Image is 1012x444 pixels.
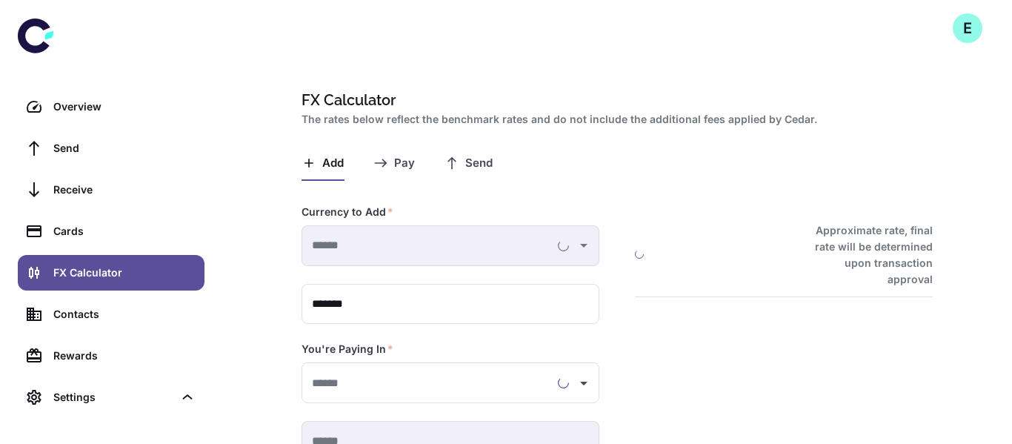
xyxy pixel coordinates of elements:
div: Overview [53,99,196,115]
span: Pay [394,156,415,170]
span: Send [465,156,493,170]
button: Open [573,373,594,394]
div: Send [53,140,196,156]
h6: Approximate rate, final rate will be determined upon transaction approval [799,222,933,288]
label: Currency to Add [302,205,393,219]
div: Cards [53,223,196,239]
div: Settings [18,380,204,415]
div: Contacts [53,306,196,322]
div: FX Calculator [53,265,196,281]
a: Overview [18,89,204,125]
a: FX Calculator [18,255,204,291]
button: E [953,13,982,43]
label: You're Paying In [302,342,393,357]
div: Rewards [53,348,196,364]
h1: FX Calculator [302,89,927,111]
a: Rewards [18,338,204,374]
a: Cards [18,213,204,249]
a: Contacts [18,296,204,332]
a: Send [18,130,204,166]
a: Receive [18,172,204,208]
span: Add [322,156,344,170]
div: Settings [53,389,173,405]
h2: The rates below reflect the benchmark rates and do not include the additional fees applied by Cedar. [302,111,927,127]
div: Receive [53,182,196,198]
